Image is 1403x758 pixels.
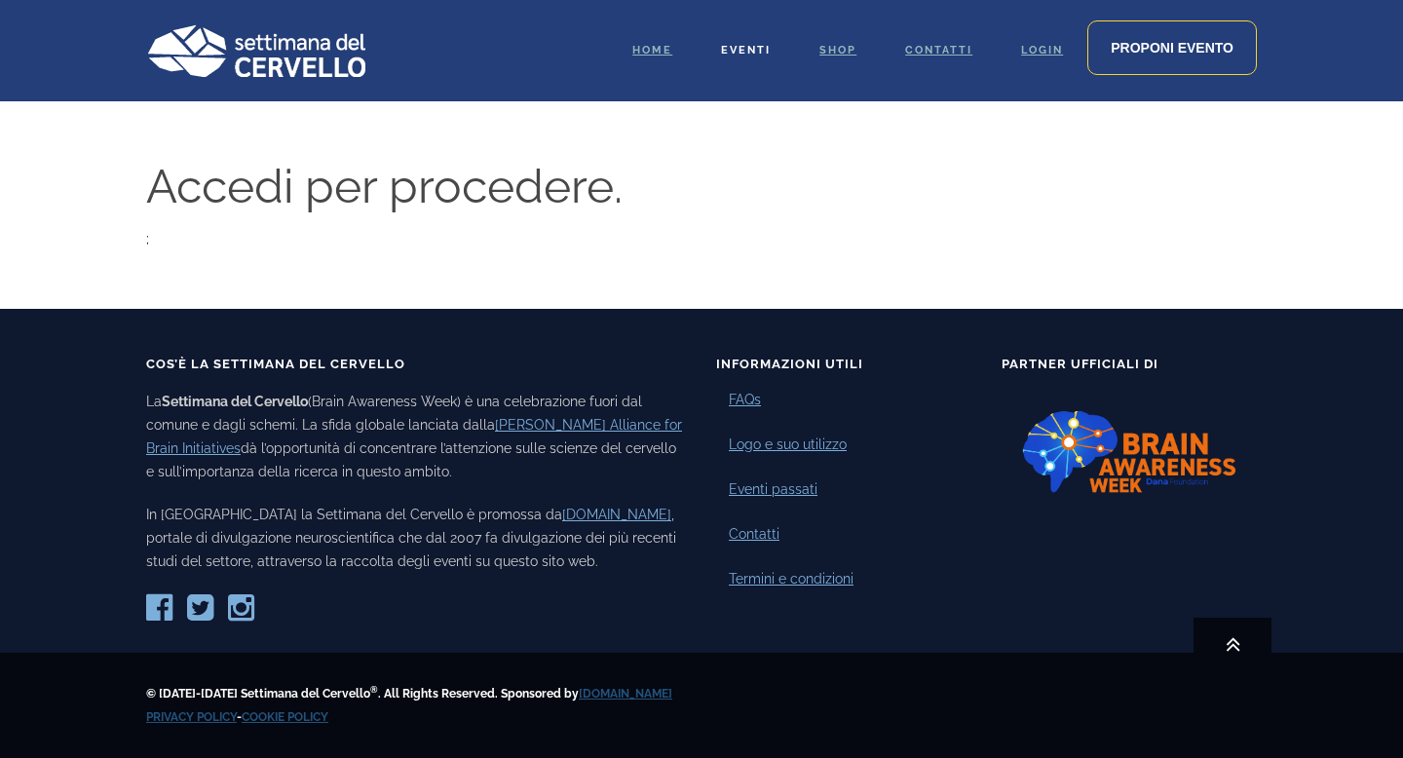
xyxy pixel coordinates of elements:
[729,435,847,455] a: Logo e suo utilizzo
[819,44,856,57] span: Shop
[729,569,853,589] a: Termini e condizioni
[905,44,972,57] span: Contatti
[132,155,1271,250] div: ;
[146,357,405,371] span: Cos’è la Settimana del Cervello
[1002,357,1158,371] span: Partner Ufficiali di
[146,503,687,573] p: In [GEOGRAPHIC_DATA] la Settimana del Cervello è promossa da , portale di divulgazione neuroscien...
[1021,44,1063,57] span: Login
[729,479,817,500] a: Eventi passati
[146,682,1257,729] div: © [DATE]-[DATE] Settimana del Cervello . All Rights Reserved. Sponsored by -
[1111,40,1233,56] span: Proponi evento
[729,524,779,545] a: Contatti
[146,417,682,456] a: [PERSON_NAME] Alliance for Brain Initiatives
[562,507,671,522] a: [DOMAIN_NAME]
[716,357,863,371] span: Informazioni Utili
[1087,20,1257,75] a: Proponi evento
[721,44,771,57] span: Eventi
[146,24,365,77] img: Logo
[729,390,761,410] a: FAQs
[162,394,308,409] b: Settimana del Cervello
[146,710,237,724] a: Privacy Policy
[1002,390,1258,514] img: Logo-BAW-nuovo.png
[146,390,687,483] p: La (Brain Awareness Week) è una celebrazione fuori dal comune e dagli schemi. La sfida globale la...
[632,44,672,57] span: Home
[370,685,378,695] sup: ®
[146,155,1257,217] h2: Accedi per procedere.
[242,710,328,724] a: Cookie Policy
[579,687,672,701] a: [DOMAIN_NAME]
